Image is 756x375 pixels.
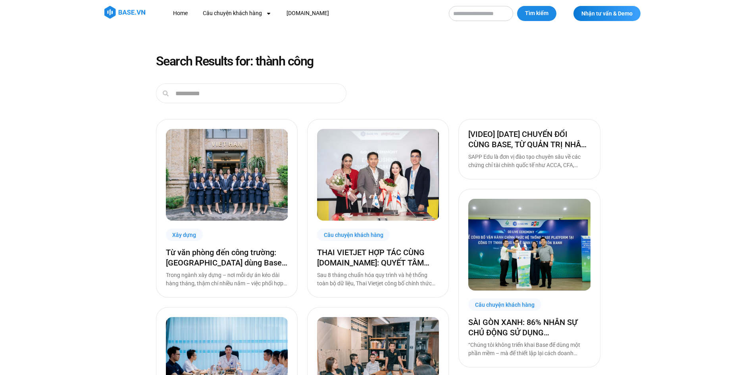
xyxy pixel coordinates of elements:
a: [VIDEO] [DATE] CHUYỂN ĐỔI CÙNG BASE, TỪ QUẢN TRỊ NHÂN SỰ ĐẾN VẬN HÀNH TOÀN BỘ TỔ CHỨC TẠI [GEOGRA... [468,129,590,150]
button: Tìm kiếm [517,6,556,21]
nav: Menu [167,6,441,21]
p: SAPP Edu là đơn vị đào tạo chuyên sâu về các chứng chỉ tài chính quốc tế như ACCA, CFA, CMA… Với ... [468,153,590,169]
p: Trong ngành xây dựng – nơi mỗi dự án kéo dài hàng tháng, thậm chí nhiều năm – việc phối hợp giữa ... [166,271,288,288]
a: SÀI GÒN XANH: 86% NHÂN SỰ CHỦ ĐỘNG SỬ DỤNG [DOMAIN_NAME], ĐẶT NỀN MÓNG CHO MỘT HỆ SINH THÁI SỐ HO... [468,317,590,338]
span: Tìm kiếm [525,10,548,17]
p: “Chúng tôi không triển khai Base để dùng một phần mềm – mà để thiết lập lại cách doanh nghiệp này... [468,341,590,358]
a: Câu chuyện khách hàng [197,6,277,21]
span: Nhận tư vấn & Demo [581,11,633,16]
div: Câu chuyện khách hàng [468,298,541,311]
a: THAI VIETJET HỢP TÁC CÙNG [DOMAIN_NAME]: QUYẾT TÂM “CẤT CÁNH” CHUYỂN ĐỔI SỐ [317,247,439,268]
a: Home [167,6,194,21]
a: Từ văn phòng đến công trường: [GEOGRAPHIC_DATA] dùng Base số hóa hệ thống quản trị [166,247,288,268]
h1: Search Results for: thành công [156,55,600,67]
div: Câu chuyện khách hàng [317,229,390,241]
a: Nhận tư vấn & Demo [573,6,641,21]
p: Sau 8 tháng chuẩn hóa quy trình và hệ thống toàn bộ dữ liệu, Thai Vietjet công bố chính thức vận ... [317,271,439,288]
a: [DOMAIN_NAME] [281,6,335,21]
div: Xây dựng [166,229,203,241]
